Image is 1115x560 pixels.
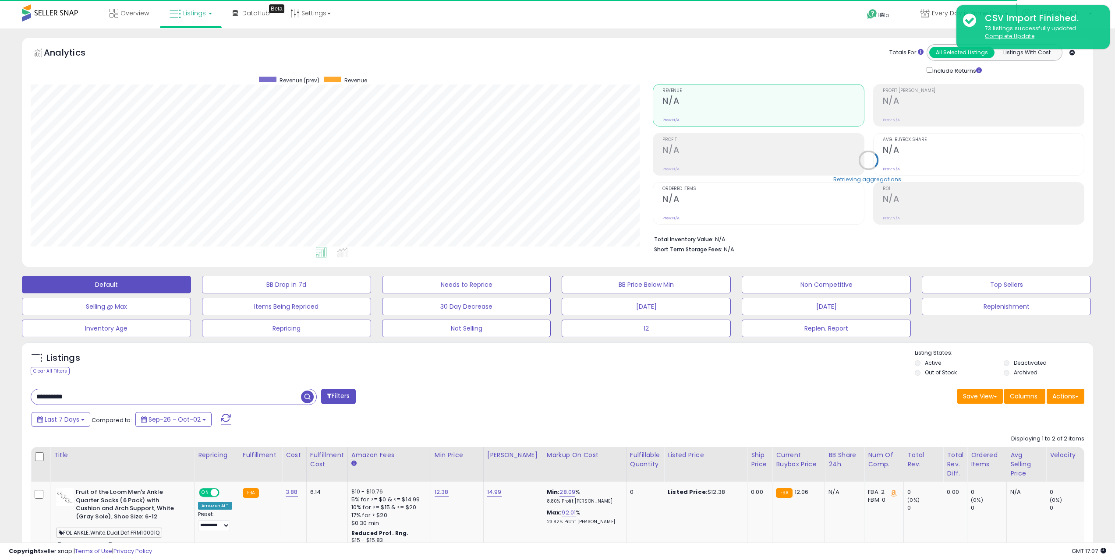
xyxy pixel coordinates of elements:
div: FBM: 0 [868,496,897,504]
div: 0 [630,488,657,496]
div: Fulfillment Cost [310,451,344,469]
span: Revenue (prev) [280,77,319,84]
div: Velocity [1050,451,1082,460]
label: Active [925,359,941,366]
div: Fulfillable Quantity [630,451,660,469]
div: Title [54,451,191,460]
div: Listed Price [668,451,743,460]
div: % [547,488,619,504]
div: Repricing [198,451,235,460]
small: FBA [776,488,792,498]
div: Ordered Items [971,451,1003,469]
span: Help [878,11,889,19]
div: BB Share 24h. [828,451,860,469]
button: Needs to Reprice [382,276,551,293]
div: 0 [971,504,1006,512]
div: Amazon AI * [198,502,232,510]
div: N/A [828,488,857,496]
div: 0 [907,488,943,496]
button: Non Competitive [742,276,911,293]
span: Overview [120,9,149,18]
a: 14.99 [487,488,502,497]
label: Deactivated [1014,359,1047,366]
button: [DATE] [742,298,911,315]
button: Items Being Repriced [202,298,371,315]
a: 3.88 [286,488,298,497]
div: 0.00 [947,488,960,496]
div: $0.30 min [351,519,424,527]
b: Listed Price: [668,488,708,496]
div: Tooltip anchor [269,4,284,13]
span: DataHub [242,9,270,18]
div: Min Price [435,451,480,460]
div: Include Returns [920,65,992,75]
button: Listings With Cost [994,47,1059,58]
button: Inventory Age [22,320,191,337]
a: Terms of Use [75,547,112,555]
button: Columns [1004,389,1045,404]
button: Sep-26 - Oct-02 [135,412,212,427]
div: Ship Price [751,451,768,469]
button: Replenishment [922,298,1091,315]
button: Top Sellers [922,276,1091,293]
button: 30 Day Decrease [382,298,551,315]
div: Clear All Filters [31,367,70,375]
div: CSV Import Finished. [978,12,1103,25]
button: Selling @ Max [22,298,191,315]
a: 92.01 [562,508,576,517]
div: Total Rev. Diff. [947,451,963,478]
p: 23.82% Profit [PERSON_NAME] [547,519,619,525]
b: Reduced Prof. Rng. [351,529,409,537]
small: (0%) [907,497,920,504]
div: 73 listings successfully updated. [978,25,1103,41]
div: Retrieving aggregations.. [833,175,904,183]
div: Markup on Cost [547,451,623,460]
div: Num of Comp. [868,451,900,469]
button: [DATE] [562,298,731,315]
button: Actions [1047,389,1084,404]
h5: Listings [46,352,80,364]
h5: Analytics [44,46,103,61]
button: All Selected Listings [929,47,995,58]
span: Every Day is Prime Day [932,9,1002,18]
button: Not Selling [382,320,551,337]
div: Preset: [198,511,232,531]
span: 2025-10-10 17:07 GMT [1072,547,1106,555]
div: % [547,509,619,525]
div: Avg Selling Price [1010,451,1042,478]
div: FBA: 2 [868,488,897,496]
button: BB Drop in 7d [202,276,371,293]
small: (0%) [971,497,983,504]
div: 0 [1050,504,1085,512]
a: 12.38 [435,488,449,497]
span: Sep-26 - Oct-02 [149,415,201,424]
small: FBA [243,488,259,498]
div: Total Rev. [907,451,939,469]
a: Privacy Policy [113,547,152,555]
button: Filters [321,389,355,404]
button: Save View [957,389,1003,404]
small: Amazon Fees. [351,460,357,468]
div: Fulfillment [243,451,278,460]
b: Fruit of the Loom Men's Ankle Quarter Socks (6 Pack) with Cushion and Arch Support, White (Gray S... [76,488,182,523]
div: Displaying 1 to 2 of 2 items [1011,435,1084,443]
button: 12 [562,320,731,337]
b: Min: [547,488,560,496]
div: Totals For [889,49,924,57]
div: [PERSON_NAME] [487,451,539,460]
label: Archived [1014,369,1037,376]
a: Help [860,2,906,28]
div: 5% for >= $0 & <= $14.99 [351,496,424,504]
span: FOL.ANKLE.White.Dual.Def.FRM10001Q [56,528,162,538]
div: 0 [1050,488,1085,496]
button: Default [22,276,191,293]
div: 6.14 [310,488,341,496]
div: Current Buybox Price [776,451,821,469]
i: Get Help [867,9,878,20]
div: 0 [971,488,1006,496]
div: $12.38 [668,488,740,496]
small: (0%) [1050,497,1062,504]
span: 12.06 [795,488,809,496]
strong: Copyright [9,547,41,555]
b: Max: [547,508,562,517]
